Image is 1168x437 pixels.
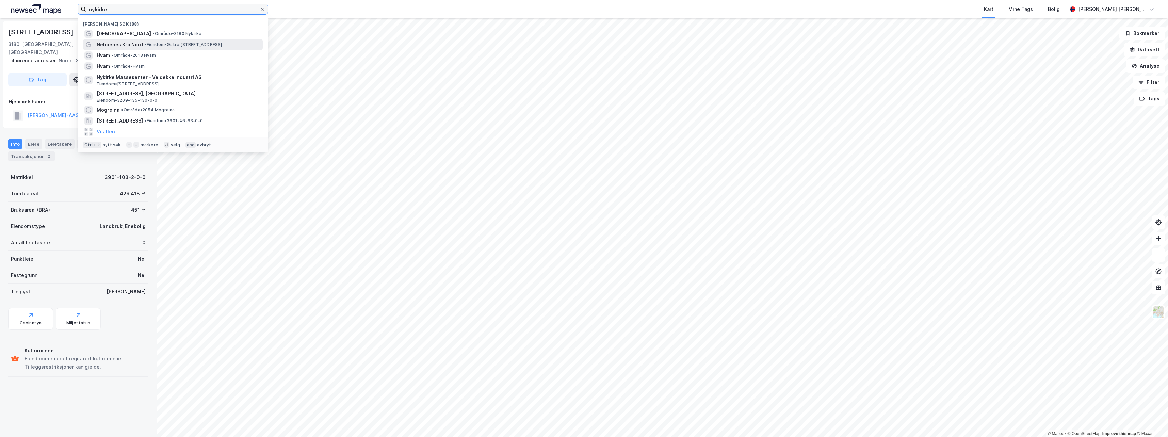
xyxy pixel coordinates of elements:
[97,117,143,125] span: [STREET_ADDRESS]
[11,255,33,263] div: Punktleie
[8,139,22,149] div: Info
[11,190,38,198] div: Tomteareal
[121,107,175,113] span: Område • 2054 Mogreina
[152,31,155,36] span: •
[25,139,42,149] div: Eiere
[1008,5,1033,13] div: Mine Tags
[131,206,146,214] div: 451 ㎡
[66,320,90,326] div: Miljøstatus
[97,62,110,70] span: Hvam
[8,56,143,65] div: Nordre Skånevei 8
[11,288,30,296] div: Tinglyst
[1119,27,1165,40] button: Bokmerker
[1133,76,1165,89] button: Filter
[25,355,146,371] div: Eiendommen er et registrert kulturminne. Tilleggsrestriksjoner kan gjelde.
[11,4,61,14] img: logo.a4113a55bc3d86da70a041830d287a7e.svg
[97,73,260,81] span: Nykirke Massesenter - Veidekke Industri AS
[142,239,146,247] div: 0
[1126,59,1165,73] button: Analyse
[984,5,993,13] div: Kart
[97,81,159,87] span: Eiendom • [STREET_ADDRESS]
[8,27,75,37] div: [STREET_ADDRESS]
[11,222,45,230] div: Eiendomstype
[97,128,117,136] button: Vis flere
[11,173,33,181] div: Matrikkel
[144,118,203,124] span: Eiendom • 3901-46-93-0-0
[97,41,143,49] span: Nebbenes Kro Nord
[144,42,222,47] span: Eiendom • Østre [STREET_ADDRESS]
[8,40,117,56] div: 3180, [GEOGRAPHIC_DATA], [GEOGRAPHIC_DATA]
[1048,5,1060,13] div: Bolig
[103,142,121,148] div: nytt søk
[25,346,146,355] div: Kulturminne
[9,98,148,106] div: Hjemmelshaver
[1134,404,1168,437] div: Kontrollprogram for chat
[11,271,37,279] div: Festegrunn
[104,173,146,181] div: 3901-103-2-0-0
[8,73,67,86] button: Tag
[100,222,146,230] div: Landbruk, Enebolig
[107,288,146,296] div: [PERSON_NAME]
[111,53,113,58] span: •
[152,31,201,36] span: Område • 3180 Nykirke
[1134,404,1168,437] iframe: Chat Widget
[121,107,123,112] span: •
[78,16,268,28] div: [PERSON_NAME] søk (88)
[97,90,260,98] span: [STREET_ADDRESS], [GEOGRAPHIC_DATA]
[138,255,146,263] div: Nei
[8,58,59,63] span: Tilhørende adresser:
[86,4,260,14] input: Søk på adresse, matrikkel, gårdeiere, leietakere eller personer
[11,206,50,214] div: Bruksareal (BRA)
[144,42,146,47] span: •
[111,53,156,58] span: Område • 2013 Hvam
[1068,431,1101,436] a: OpenStreetMap
[111,64,113,69] span: •
[97,98,157,103] span: Eiendom • 3209-135-130-0-0
[45,153,52,160] div: 2
[1078,5,1146,13] div: [PERSON_NAME] [PERSON_NAME]
[11,239,50,247] div: Antall leietakere
[171,142,180,148] div: velg
[97,51,110,60] span: Hvam
[185,142,196,148] div: esc
[138,271,146,279] div: Nei
[8,151,55,161] div: Transaksjoner
[120,190,146,198] div: 429 418 ㎡
[1102,431,1136,436] a: Improve this map
[197,142,211,148] div: avbryt
[1048,431,1066,436] a: Mapbox
[97,106,120,114] span: Mogreina
[144,118,146,123] span: •
[141,142,158,148] div: markere
[111,64,144,69] span: Område • Hvam
[1134,92,1165,106] button: Tags
[1152,306,1165,319] img: Z
[1124,43,1165,56] button: Datasett
[97,30,151,38] span: [DEMOGRAPHIC_DATA]
[45,139,75,149] div: Leietakere
[77,139,103,149] div: Datasett
[20,320,42,326] div: Geoinnsyn
[83,142,101,148] div: Ctrl + k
